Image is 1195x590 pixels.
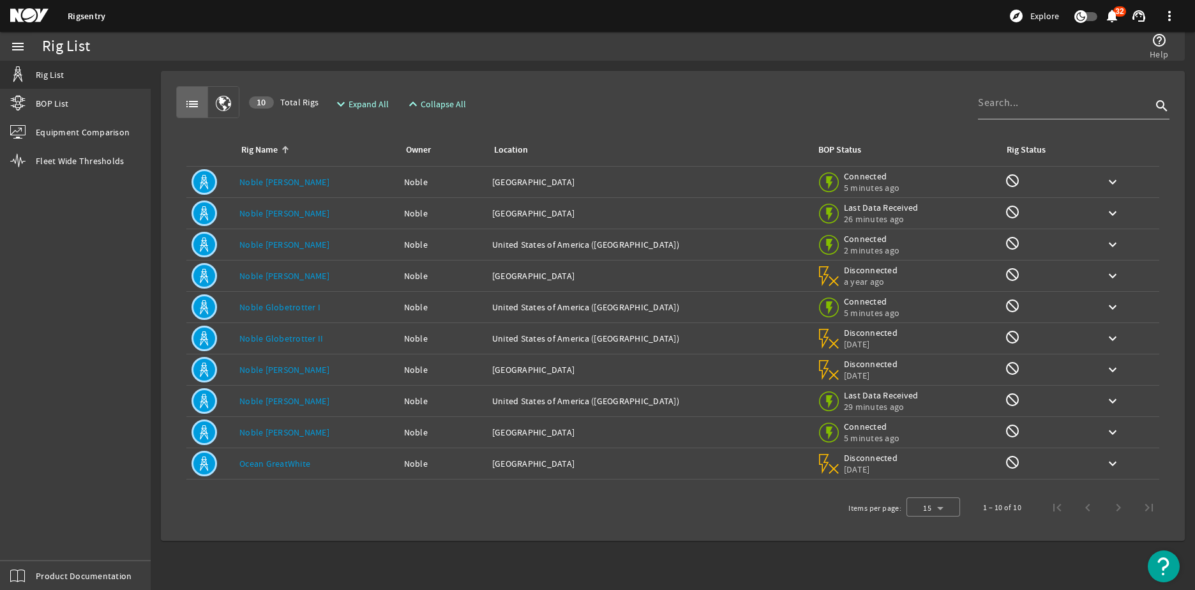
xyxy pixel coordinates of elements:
[1105,206,1120,221] mat-icon: keyboard_arrow_down
[10,39,26,54] mat-icon: menu
[36,68,64,81] span: Rig List
[241,143,278,157] div: Rig Name
[404,238,482,251] div: Noble
[1007,143,1046,157] div: Rig Status
[844,452,898,464] span: Disconnected
[1005,298,1020,314] mat-icon: Rig Monitoring not available for this rig
[844,170,899,182] span: Connected
[1152,33,1167,48] mat-icon: help_outline
[421,98,466,110] span: Collapse All
[818,143,861,157] div: BOP Status
[978,95,1152,110] input: Search...
[1104,8,1120,24] mat-icon: notifications
[983,501,1021,514] div: 1 – 10 of 10
[36,570,132,582] span: Product Documentation
[1131,8,1146,24] mat-icon: support_agent
[328,93,394,116] button: Expand All
[844,390,919,401] span: Last Data Received
[844,358,898,370] span: Disconnected
[404,395,482,407] div: Noble
[404,426,482,439] div: Noble
[1003,6,1064,26] button: Explore
[492,238,806,251] div: United States of America ([GEOGRAPHIC_DATA])
[844,213,919,225] span: 26 minutes ago
[848,502,901,515] div: Items per page:
[1105,425,1120,440] mat-icon: keyboard_arrow_down
[184,96,200,112] mat-icon: list
[844,401,919,412] span: 29 minutes ago
[1105,331,1120,346] mat-icon: keyboard_arrow_down
[239,208,329,219] a: Noble [PERSON_NAME]
[492,207,806,220] div: [GEOGRAPHIC_DATA]
[844,307,899,319] span: 5 minutes ago
[1105,362,1120,377] mat-icon: keyboard_arrow_down
[239,143,389,157] div: Rig Name
[404,207,482,220] div: Noble
[1105,393,1120,409] mat-icon: keyboard_arrow_down
[1105,237,1120,252] mat-icon: keyboard_arrow_down
[492,301,806,314] div: United States of America ([GEOGRAPHIC_DATA])
[404,269,482,282] div: Noble
[844,464,898,475] span: [DATE]
[844,421,899,432] span: Connected
[844,432,899,444] span: 5 minutes ago
[239,270,329,282] a: Noble [PERSON_NAME]
[239,395,329,407] a: Noble [PERSON_NAME]
[844,276,898,287] span: a year ago
[844,264,898,276] span: Disconnected
[404,143,477,157] div: Owner
[1150,48,1168,61] span: Help
[844,233,899,245] span: Connected
[36,97,68,110] span: BOP List
[1005,455,1020,470] mat-icon: Rig Monitoring not available for this rig
[1105,299,1120,315] mat-icon: keyboard_arrow_down
[404,363,482,376] div: Noble
[1154,98,1169,114] i: search
[844,370,898,381] span: [DATE]
[404,176,482,188] div: Noble
[404,301,482,314] div: Noble
[239,427,329,438] a: Noble [PERSON_NAME]
[1005,204,1020,220] mat-icon: Rig Monitoring not available for this rig
[239,333,323,344] a: Noble Globetrotter II
[492,176,806,188] div: [GEOGRAPHIC_DATA]
[1105,268,1120,284] mat-icon: keyboard_arrow_down
[844,202,919,213] span: Last Data Received
[249,96,274,109] div: 10
[36,126,130,139] span: Equipment Comparison
[1005,329,1020,345] mat-icon: Rig Monitoring not available for this rig
[844,296,899,307] span: Connected
[1005,392,1020,407] mat-icon: Rig Monitoring not available for this rig
[844,182,899,193] span: 5 minutes ago
[844,327,898,338] span: Disconnected
[239,458,310,469] a: Ocean GreatWhite
[1009,8,1024,24] mat-icon: explore
[1105,174,1120,190] mat-icon: keyboard_arrow_down
[1005,236,1020,251] mat-icon: Rig Monitoring not available for this rig
[42,40,90,53] div: Rig List
[492,457,806,470] div: [GEOGRAPHIC_DATA]
[844,338,898,350] span: [DATE]
[1005,423,1020,439] mat-icon: Rig Monitoring not available for this rig
[492,332,806,345] div: United States of America ([GEOGRAPHIC_DATA])
[239,364,329,375] a: Noble [PERSON_NAME]
[349,98,389,110] span: Expand All
[239,301,320,313] a: Noble Globetrotter I
[844,245,899,256] span: 2 minutes ago
[1005,361,1020,376] mat-icon: Rig Monitoring not available for this rig
[492,395,806,407] div: United States of America ([GEOGRAPHIC_DATA])
[404,332,482,345] div: Noble
[1005,267,1020,282] mat-icon: Rig Monitoring not available for this rig
[1030,10,1059,22] span: Explore
[494,143,528,157] div: Location
[36,155,124,167] span: Fleet Wide Thresholds
[239,239,329,250] a: Noble [PERSON_NAME]
[1148,550,1180,582] button: Open Resource Center
[1105,10,1118,23] button: 32
[492,143,801,157] div: Location
[333,96,343,112] mat-icon: expand_more
[1005,173,1020,188] mat-icon: Rig Monitoring not available for this rig
[492,363,806,376] div: [GEOGRAPHIC_DATA]
[400,93,471,116] button: Collapse All
[239,176,329,188] a: Noble [PERSON_NAME]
